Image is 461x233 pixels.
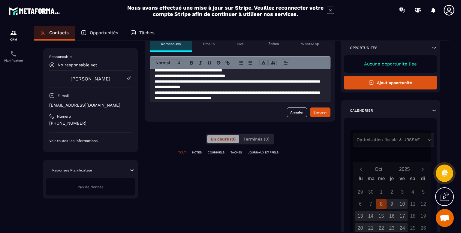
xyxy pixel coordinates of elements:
[58,62,97,67] p: No responsable yet
[139,30,155,35] p: Tâches
[58,93,69,98] p: E-mail
[34,26,75,41] a: Contacts
[207,135,239,143] button: En cours (0)
[49,102,132,108] p: [EMAIL_ADDRESS][DOMAIN_NAME]
[52,168,92,173] p: Réponses Planificateur
[203,41,215,46] p: Emails
[248,150,279,155] p: JOURNAUX D'APPELS
[49,54,132,59] p: Responsable
[211,137,236,141] span: En cours (0)
[178,150,186,155] p: TOUT
[2,59,26,62] p: Planificateur
[436,209,454,227] div: Ouvrir le chat
[350,45,378,50] p: Opportunités
[161,41,181,46] p: Remarques
[310,107,330,117] button: Envoyer
[2,38,26,41] p: CRM
[124,26,161,41] a: Tâches
[350,61,431,67] p: Aucune opportunité liée
[243,137,270,141] span: Terminés (0)
[267,41,279,46] p: Tâches
[10,50,17,57] img: scheduler
[237,41,245,46] p: SMS
[192,150,202,155] p: NOTES
[71,76,110,82] a: [PERSON_NAME]
[78,185,104,189] span: Pas de donnée
[49,120,132,126] p: [PHONE_NUMBER]
[350,108,373,113] p: Calendrier
[8,5,62,17] img: logo
[2,25,26,46] a: formationformationCRM
[301,41,319,46] p: WhatsApp
[230,150,242,155] p: TÂCHES
[127,5,324,17] h2: Nous avons effectué une mise à jour sur Stripe. Veuillez reconnecter votre compte Stripe afin de ...
[75,26,124,41] a: Opportunités
[313,109,327,115] div: Envoyer
[240,135,273,143] button: Terminés (0)
[49,138,132,143] p: Voir toutes les informations
[10,29,17,36] img: formation
[49,30,69,35] p: Contacts
[2,46,26,67] a: schedulerschedulerPlanificateur
[57,114,71,119] p: Numéro
[287,107,307,117] button: Annuler
[344,76,437,89] button: Ajout opportunité
[90,30,118,35] p: Opportunités
[208,150,224,155] p: COURRIELS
